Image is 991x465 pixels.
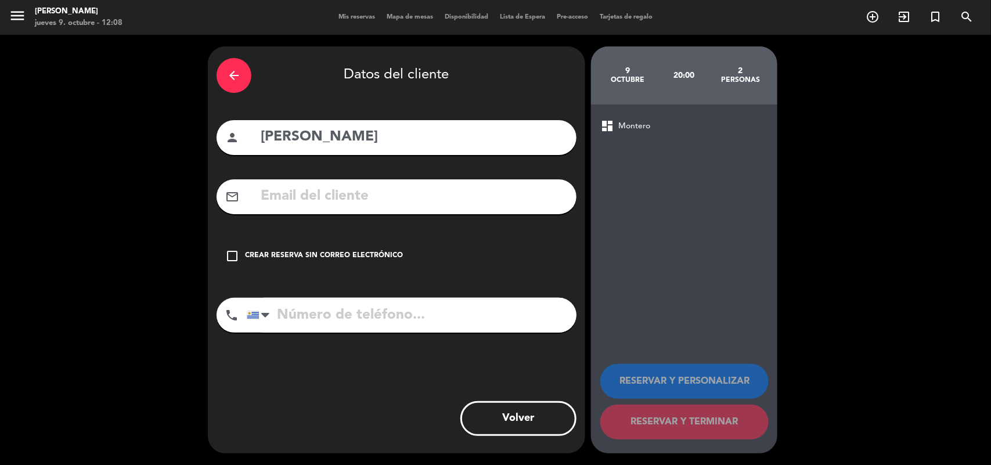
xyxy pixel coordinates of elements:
[494,14,551,20] span: Lista de Espera
[217,55,576,96] div: Datos del cliente
[960,10,974,24] i: search
[225,308,239,322] i: phone
[460,401,576,436] button: Volver
[618,120,650,133] span: Montero
[247,298,576,333] input: Número de teléfono...
[247,298,274,332] div: Uruguay: +598
[600,66,656,75] div: 9
[897,10,911,24] i: exit_to_app
[866,10,880,24] i: add_circle_outline
[260,125,568,149] input: Nombre del cliente
[551,14,594,20] span: Pre-acceso
[333,14,381,20] span: Mis reservas
[35,6,122,17] div: [PERSON_NAME]
[600,119,614,133] span: dashboard
[594,14,658,20] span: Tarjetas de regalo
[9,7,26,24] i: menu
[600,405,769,439] button: RESERVAR Y TERMINAR
[225,190,239,204] i: mail_outline
[928,10,942,24] i: turned_in_not
[260,185,568,208] input: Email del cliente
[712,75,769,85] div: personas
[712,66,769,75] div: 2
[9,7,26,28] button: menu
[227,69,241,82] i: arrow_back
[245,250,403,262] div: Crear reserva sin correo electrónico
[439,14,494,20] span: Disponibilidad
[225,249,239,263] i: check_box_outline_blank
[225,131,239,145] i: person
[381,14,439,20] span: Mapa de mesas
[600,364,769,399] button: RESERVAR Y PERSONALIZAR
[656,55,712,96] div: 20:00
[35,17,122,29] div: jueves 9. octubre - 12:08
[600,75,656,85] div: octubre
